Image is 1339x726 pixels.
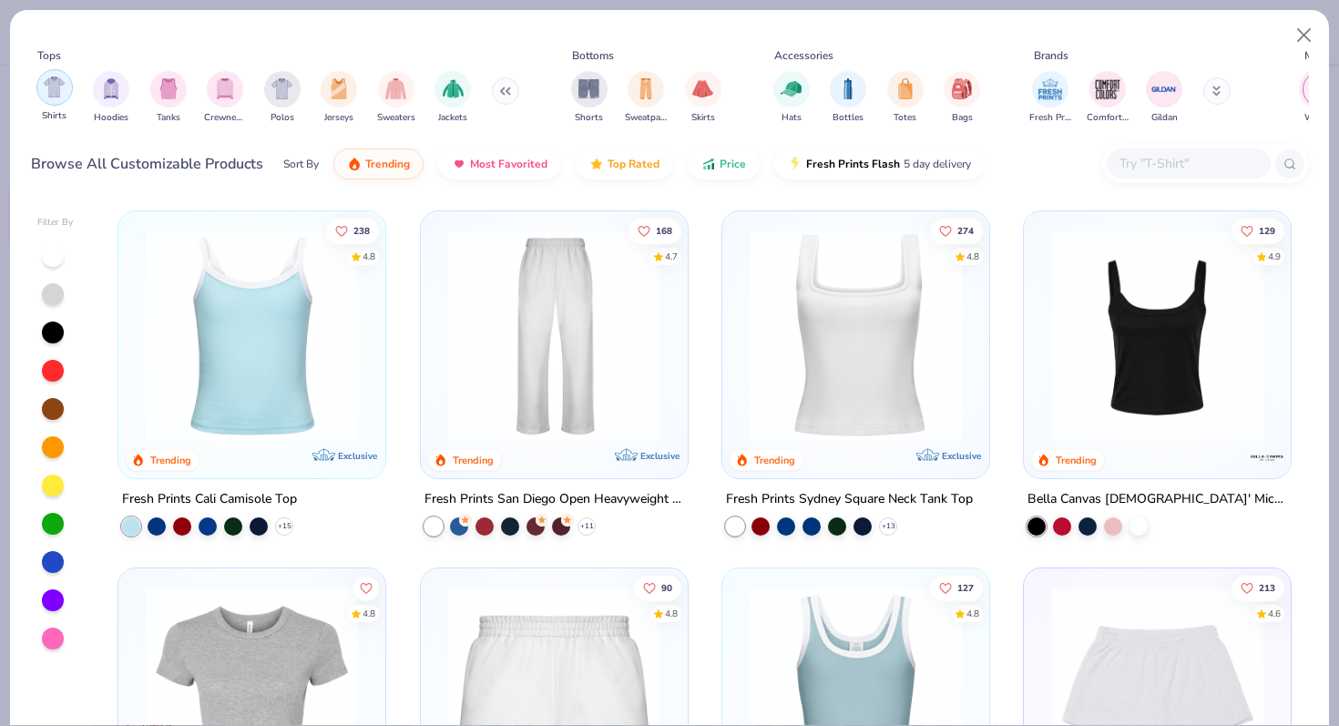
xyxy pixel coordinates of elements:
div: 4.6 [1268,608,1281,621]
img: Fresh Prints Image [1037,76,1064,103]
button: filter button [321,71,357,125]
span: Gildan [1151,111,1178,125]
button: Like [326,218,379,243]
span: Trending [365,157,410,171]
button: filter button [36,71,73,125]
span: 274 [957,226,974,235]
span: 238 [353,226,370,235]
span: Top Rated [608,157,659,171]
div: 4.7 [664,250,677,263]
img: Jackets Image [443,78,464,99]
button: filter button [264,71,301,125]
span: Shorts [575,111,603,125]
div: filter for Sweaters [377,71,415,125]
div: Bottoms [572,47,614,64]
div: 4.8 [363,250,375,263]
div: filter for Skirts [685,71,721,125]
span: 168 [655,226,671,235]
button: Price [688,148,760,179]
div: filter for Totes [887,71,924,125]
span: Price [720,157,746,171]
button: filter button [1146,71,1182,125]
button: Like [930,576,983,601]
div: filter for Polos [264,71,301,125]
div: Filter By [37,216,74,230]
button: Like [633,576,680,601]
span: Totes [894,111,916,125]
img: df5250ff-6f61-4206-a12c-24931b20f13c [439,230,669,442]
div: filter for Jerseys [321,71,357,125]
div: Sort By [283,156,319,172]
button: Close [1287,18,1322,53]
img: 63ed7c8a-03b3-4701-9f69-be4b1adc9c5f [971,230,1201,442]
button: filter button [773,71,810,125]
div: Bella Canvas [DEMOGRAPHIC_DATA]' Micro Ribbed Scoop Tank [1027,488,1287,511]
span: + 15 [278,521,291,532]
div: filter for Shorts [571,71,608,125]
span: 129 [1259,226,1275,235]
img: Jerseys Image [329,78,349,99]
div: filter for Sweatpants [625,71,667,125]
img: 94a2aa95-cd2b-4983-969b-ecd512716e9a [741,230,971,442]
button: Fresh Prints Flash5 day delivery [774,148,985,179]
div: Fresh Prints San Diego Open Heavyweight Sweatpants [424,488,684,511]
div: filter for Shirts [36,69,73,123]
button: filter button [571,71,608,125]
span: Sweaters [377,111,415,125]
div: filter for Bottles [830,71,866,125]
span: 90 [660,584,671,593]
div: 4.8 [966,250,979,263]
div: Browse All Customizable Products [31,153,263,175]
img: Comfort Colors Image [1094,76,1121,103]
div: 4.8 [966,608,979,621]
span: Hats [782,111,802,125]
img: Sweatpants Image [636,78,656,99]
span: Hoodies [94,111,128,125]
span: Comfort Colors [1087,111,1129,125]
span: Exclusive [339,450,378,462]
span: Fresh Prints Flash [806,157,900,171]
button: Trending [333,148,424,179]
span: 213 [1259,584,1275,593]
div: filter for Hoodies [93,71,129,125]
img: Skirts Image [692,78,713,99]
img: Shirts Image [44,77,65,97]
input: Try "T-Shirt" [1118,153,1258,174]
span: Exclusive [640,450,680,462]
div: Tops [37,47,61,64]
button: filter button [944,71,980,125]
span: Jerseys [324,111,353,125]
button: Like [353,576,379,601]
button: filter button [377,71,415,125]
img: cab69ba6-afd8-400d-8e2e-70f011a551d3 [669,230,900,442]
button: filter button [150,71,187,125]
img: Bella + Canvas logo [1249,439,1285,475]
span: Exclusive [942,450,981,462]
img: Tanks Image [158,78,179,99]
div: filter for Hats [773,71,810,125]
span: Fresh Prints [1029,111,1071,125]
div: filter for Comfort Colors [1087,71,1129,125]
div: Brands [1034,47,1068,64]
button: filter button [830,71,866,125]
span: Crewnecks [204,111,246,125]
img: Gildan Image [1150,76,1178,103]
button: Like [1232,576,1284,601]
img: most_fav.gif [452,157,466,171]
span: Tanks [157,111,180,125]
button: Like [930,218,983,243]
div: Accessories [774,47,833,64]
span: + 13 [881,521,894,532]
span: Bags [952,111,973,125]
div: Fresh Prints Sydney Square Neck Tank Top [726,488,973,511]
button: filter button [887,71,924,125]
div: filter for Gildan [1146,71,1182,125]
button: Like [628,218,680,243]
span: Skirts [691,111,715,125]
div: filter for Fresh Prints [1029,71,1071,125]
div: filter for Bags [944,71,980,125]
img: Sweaters Image [385,78,406,99]
button: filter button [434,71,471,125]
span: Jackets [438,111,467,125]
span: Sweatpants [625,111,667,125]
